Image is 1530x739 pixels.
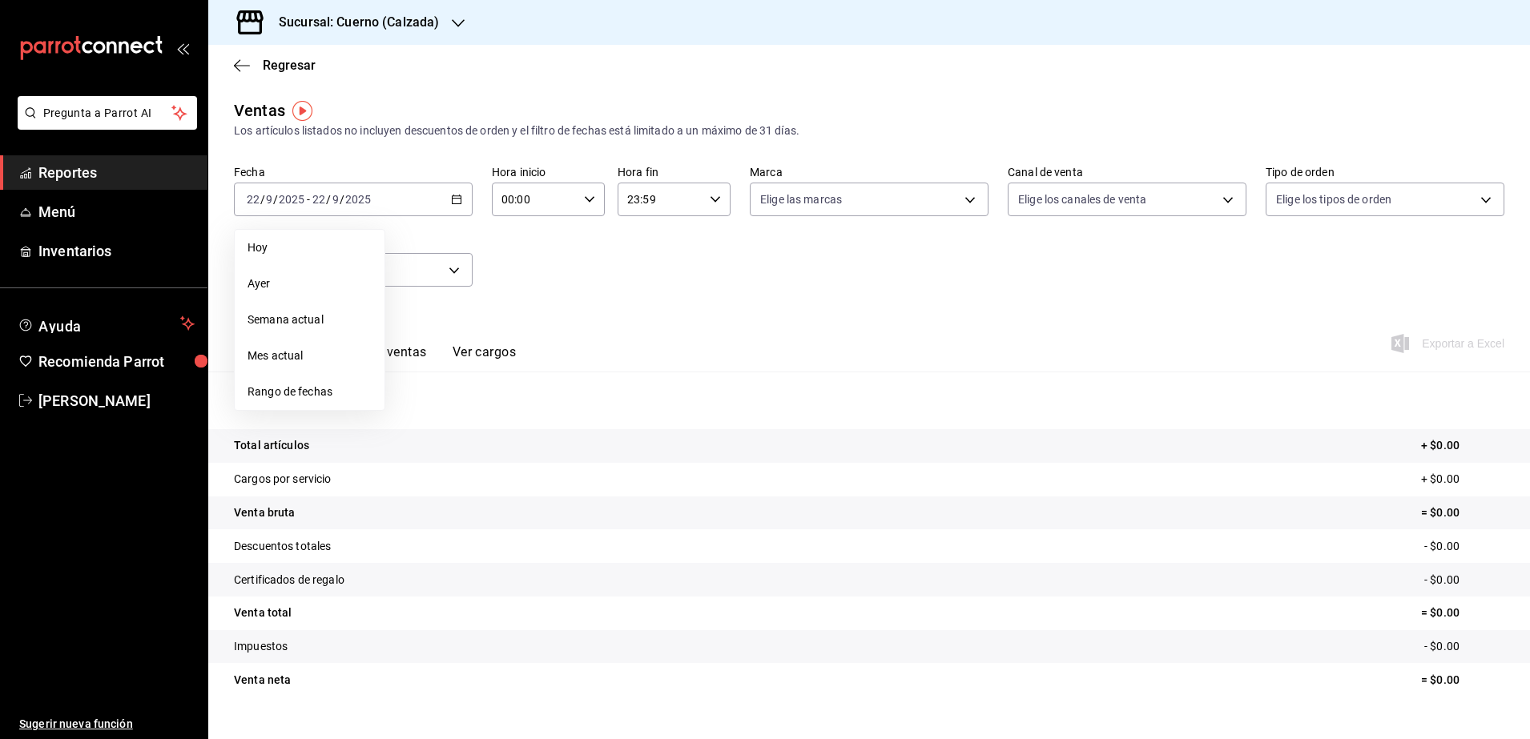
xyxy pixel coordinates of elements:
[246,193,260,206] input: --
[340,193,344,206] span: /
[234,471,332,488] p: Cargos por servicio
[234,58,316,73] button: Regresar
[19,716,195,733] span: Sugerir nueva función
[492,167,605,178] label: Hora inicio
[248,239,372,256] span: Hoy
[38,240,195,262] span: Inventarios
[1421,437,1504,454] p: + $0.00
[1421,471,1504,488] p: + $0.00
[312,193,326,206] input: --
[176,42,189,54] button: open_drawer_menu
[18,96,197,130] button: Pregunta a Parrot AI
[260,193,265,206] span: /
[1424,638,1504,655] p: - $0.00
[1276,191,1391,207] span: Elige los tipos de orden
[307,193,310,206] span: -
[750,167,988,178] label: Marca
[38,162,195,183] span: Reportes
[248,311,372,328] span: Semana actual
[266,13,439,32] h3: Sucursal: Cuerno (Calzada)
[332,193,340,206] input: --
[11,116,197,133] a: Pregunta a Parrot AI
[234,122,1504,139] div: Los artículos listados no incluyen descuentos de orden y el filtro de fechas está limitado a un m...
[1008,167,1246,178] label: Canal de venta
[1421,604,1504,621] p: = $0.00
[1424,572,1504,588] p: - $0.00
[1421,672,1504,689] p: = $0.00
[760,191,842,207] span: Elige las marcas
[38,314,174,333] span: Ayuda
[453,344,517,372] button: Ver cargos
[38,351,195,372] span: Recomienda Parrot
[1424,538,1504,555] p: - $0.00
[234,538,331,555] p: Descuentos totales
[260,344,516,372] div: navigation tabs
[234,391,1504,410] p: Resumen
[234,504,295,521] p: Venta bruta
[1266,167,1504,178] label: Tipo de orden
[292,101,312,121] img: Tooltip marker
[273,193,278,206] span: /
[43,105,172,122] span: Pregunta a Parrot AI
[234,604,292,621] p: Venta total
[234,167,473,178] label: Fecha
[248,275,372,292] span: Ayer
[248,347,372,364] span: Mes actual
[364,344,427,372] button: Ver ventas
[326,193,331,206] span: /
[1018,191,1146,207] span: Elige los canales de venta
[248,384,372,400] span: Rango de fechas
[618,167,731,178] label: Hora fin
[38,201,195,223] span: Menú
[278,193,305,206] input: ----
[344,193,372,206] input: ----
[1421,504,1504,521] p: = $0.00
[234,572,344,588] p: Certificados de regalo
[263,58,316,73] span: Regresar
[234,672,291,689] p: Venta neta
[234,437,309,454] p: Total artículos
[234,98,285,122] div: Ventas
[265,193,273,206] input: --
[38,390,195,412] span: [PERSON_NAME]
[234,638,288,655] p: Impuestos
